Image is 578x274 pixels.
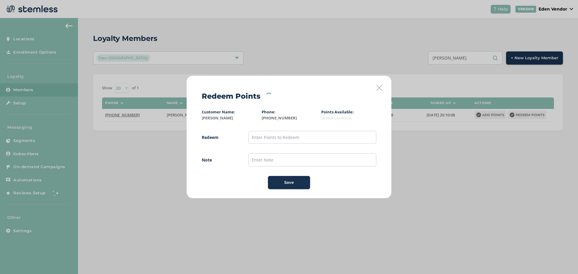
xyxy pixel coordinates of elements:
label: Select Location [321,115,376,121]
span: Save [284,180,294,186]
input: Enter Points to Redeem [248,131,376,144]
label: Points Available: [321,109,354,115]
input: Enter Note [248,153,376,166]
button: Save [268,176,310,189]
label: [PERSON_NAME] [202,115,257,121]
label: Note [202,157,236,163]
h2: Redeem Points [202,91,260,102]
label: Redeem [202,134,236,140]
label: [PHONE_NUMBER] [262,115,317,121]
label: Phone: [262,109,275,115]
iframe: Chat Widget [548,245,578,274]
label: Customer Name: [202,109,235,115]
